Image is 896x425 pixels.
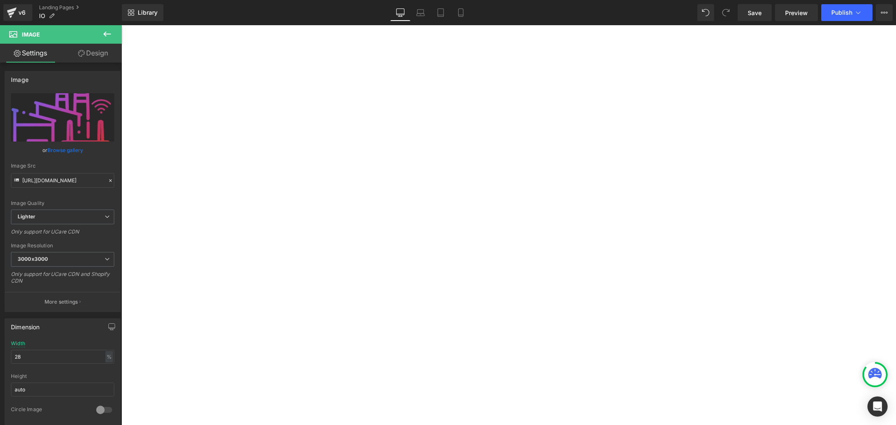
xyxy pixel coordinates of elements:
[63,44,123,63] a: Design
[11,163,114,169] div: Image Src
[451,4,471,21] a: Mobile
[47,143,83,157] a: Browse gallery
[390,4,410,21] a: Desktop
[11,350,114,364] input: auto
[748,8,762,17] span: Save
[17,7,27,18] div: v6
[138,9,158,16] span: Library
[867,396,888,417] div: Open Intercom Messenger
[11,146,114,155] div: or
[18,256,48,262] b: 3000x3000
[45,298,78,306] p: More settings
[831,9,852,16] span: Publish
[410,4,431,21] a: Laptop
[39,13,45,19] span: IO
[11,406,88,415] div: Circle Image
[876,4,893,21] button: More
[11,341,25,346] div: Width
[11,319,40,331] div: Dimension
[11,383,114,396] input: auto
[431,4,451,21] a: Tablet
[11,243,114,249] div: Image Resolution
[785,8,808,17] span: Preview
[11,271,114,290] div: Only support for UCare CDN and Shopify CDN
[717,4,734,21] button: Redo
[3,4,32,21] a: v6
[18,213,35,220] b: Lighter
[11,200,114,206] div: Image Quality
[11,71,29,83] div: Image
[11,173,114,188] input: Link
[11,228,114,241] div: Only support for UCare CDN
[122,4,163,21] a: New Library
[22,31,40,38] span: Image
[697,4,714,21] button: Undo
[775,4,818,21] a: Preview
[5,292,120,312] button: More settings
[821,4,872,21] button: Publish
[11,373,114,379] div: Height
[105,351,113,362] div: %
[39,4,122,11] a: Landing Pages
